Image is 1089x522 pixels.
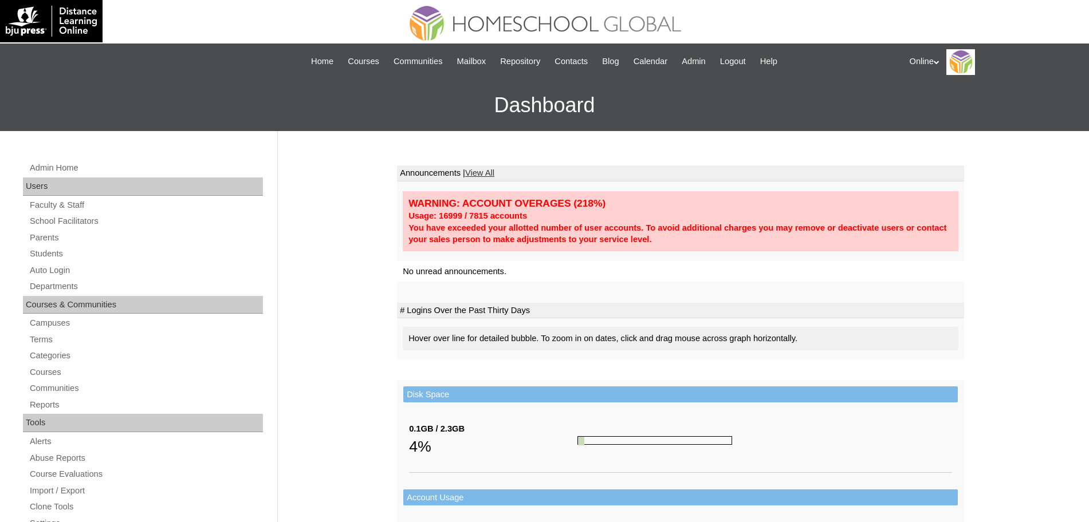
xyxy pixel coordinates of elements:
[555,55,588,68] span: Contacts
[348,55,379,68] span: Courses
[409,435,577,458] div: 4%
[628,55,673,68] a: Calendar
[29,247,263,261] a: Students
[388,55,449,68] a: Communities
[754,55,783,68] a: Help
[23,414,263,432] div: Tools
[6,6,97,37] img: logo-white.png
[403,489,958,506] td: Account Usage
[305,55,339,68] a: Home
[408,197,953,210] div: WARNING: ACCOUNT OVERAGES (218%)
[29,381,263,396] a: Communities
[910,49,1078,75] div: Online
[29,214,263,228] a: School Facilitators
[682,55,706,68] span: Admin
[29,484,263,498] a: Import / Export
[29,365,263,379] a: Courses
[23,177,263,196] div: Users
[494,55,546,68] a: Repository
[451,55,492,68] a: Mailbox
[409,423,577,435] div: 0.1GB / 2.3GB
[311,55,333,68] span: Home
[29,161,263,175] a: Admin Home
[29,316,263,330] a: Campuses
[403,327,958,350] div: Hover over line for detailed bubble. To zoom in on dates, click and drag mouse across graph horiz...
[457,55,486,68] span: Mailbox
[29,451,263,465] a: Abuse Reports
[29,398,263,412] a: Reports
[676,55,711,68] a: Admin
[596,55,624,68] a: Blog
[408,211,527,220] strong: Usage: 16999 / 7815 accounts
[714,55,752,68] a: Logout
[29,198,263,212] a: Faculty & Staff
[29,349,263,363] a: Categories
[946,49,975,75] img: Online Academy
[549,55,593,68] a: Contacts
[465,168,494,177] a: View All
[397,261,964,282] td: No unread announcements.
[408,222,953,246] div: You have exceeded your allotted number of user accounts. To avoid additional charges you may remo...
[29,500,263,514] a: Clone Tools
[760,55,777,68] span: Help
[29,333,263,347] a: Terms
[29,279,263,294] a: Departments
[29,467,263,481] a: Course Evaluations
[397,165,964,181] td: Announcements |
[29,434,263,449] a: Alerts
[720,55,746,68] span: Logout
[500,55,540,68] span: Repository
[403,386,958,403] td: Disk Space
[23,296,263,314] div: Courses & Communities
[342,55,385,68] a: Courses
[602,55,619,68] span: Blog
[634,55,667,68] span: Calendar
[29,231,263,245] a: Parents
[394,55,443,68] span: Communities
[6,80,1083,131] h3: Dashboard
[29,263,263,278] a: Auto Login
[397,303,964,319] td: # Logins Over the Past Thirty Days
